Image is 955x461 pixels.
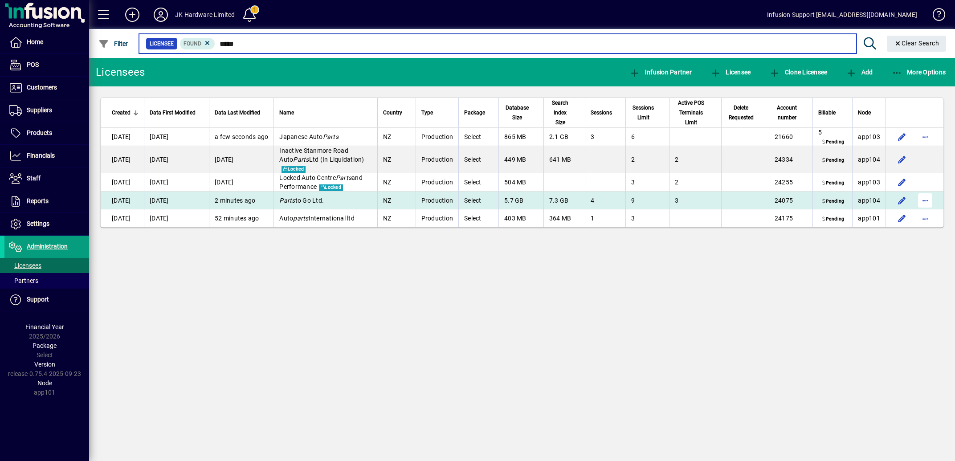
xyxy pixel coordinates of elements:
span: Licensee [710,69,751,76]
a: Knowledge Base [926,2,944,31]
span: app101.prod.infusionbusinesssoftware.com [858,215,880,222]
div: Delete Requested [727,103,763,122]
span: Financials [27,152,55,159]
td: 2 minutes ago [209,192,273,209]
td: 364 MB [543,209,585,227]
span: Account number [775,103,799,122]
td: 865 MB [498,128,543,146]
em: Parts [336,174,351,181]
span: Japanese Auto [279,133,339,140]
span: app104.prod.infusionbusinesssoftware.com [858,156,880,163]
td: 5.7 GB [498,192,543,209]
button: Filter [96,36,131,52]
span: Sessions Limit [631,103,656,122]
div: Sessions [591,108,620,118]
a: Customers [4,77,89,99]
span: Locked [282,166,306,173]
span: Products [27,129,52,136]
a: Home [4,31,89,53]
span: app104.prod.infusionbusinesssoftware.com [858,197,880,204]
td: a few seconds ago [209,128,273,146]
span: Infusion Partner [629,69,692,76]
td: NZ [377,192,416,209]
span: Node [37,379,52,387]
div: Search Index Size [549,98,580,127]
span: Data Last Modified [215,108,260,118]
td: Production [416,209,459,227]
button: Edit [895,211,909,225]
td: 3 [625,173,669,192]
td: 21660 [769,128,812,146]
div: Billable [818,108,847,118]
div: Type [421,108,453,118]
mat-chip: Found Status: Found [180,38,215,49]
td: NZ [377,209,416,227]
span: POS [27,61,39,68]
div: Created [112,108,139,118]
a: Licensees [4,258,89,273]
span: Pending [820,139,846,146]
span: Auto International ltd [279,215,355,222]
span: Clone Licensee [769,69,827,76]
td: 2 [669,146,721,173]
span: Settings [27,220,49,227]
span: Name [279,108,294,118]
button: Edit [895,193,909,208]
td: [DATE] [101,146,144,173]
span: Financial Year [25,323,64,330]
td: 6 [625,128,669,146]
em: Parts [279,197,295,204]
td: 504 MB [498,173,543,192]
div: Data Last Modified [215,108,268,118]
span: Licensee [150,39,174,48]
td: 3 [625,209,669,227]
div: Infusion Support [EMAIL_ADDRESS][DOMAIN_NAME] [767,8,917,22]
span: Filter [98,40,128,47]
a: Reports [4,190,89,212]
td: NZ [377,146,416,173]
span: Support [27,296,49,303]
a: Support [4,289,89,311]
div: Sessions Limit [631,103,664,122]
span: Package [33,342,57,349]
td: [DATE] [144,173,209,192]
span: Country [383,108,402,118]
td: Production [416,192,459,209]
div: Country [383,108,410,118]
td: [DATE] [209,173,273,192]
td: 24075 [769,192,812,209]
td: [DATE] [209,146,273,173]
td: 3 [669,192,721,209]
span: Pending [820,198,846,205]
td: [DATE] [144,192,209,209]
td: 3 [585,128,625,146]
td: [DATE] [101,128,144,146]
td: Production [416,173,459,192]
td: 52 minutes ago [209,209,273,227]
div: Name [279,108,371,118]
button: More options [918,193,932,208]
div: JK Hardware Limited [175,8,235,22]
span: Sessions [591,108,612,118]
button: Clone Licensee [767,64,829,80]
td: [DATE] [144,209,209,227]
span: app103.prod.infusionbusinesssoftware.com [858,179,880,186]
td: Select [458,128,498,146]
span: Node [858,108,871,118]
a: Staff [4,167,89,190]
span: More Options [892,69,946,76]
span: Package [464,108,485,118]
td: 449 MB [498,146,543,173]
td: 2.1 GB [543,128,585,146]
button: Infusion Partner [627,64,694,80]
span: Add [846,69,873,76]
button: Licensee [708,64,753,80]
td: Select [458,192,498,209]
a: Settings [4,213,89,235]
td: 7.3 GB [543,192,585,209]
span: Clear Search [894,40,939,47]
div: Data First Modified [150,108,204,118]
td: 2 [669,173,721,192]
td: Production [416,146,459,173]
button: Edit [895,175,909,189]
